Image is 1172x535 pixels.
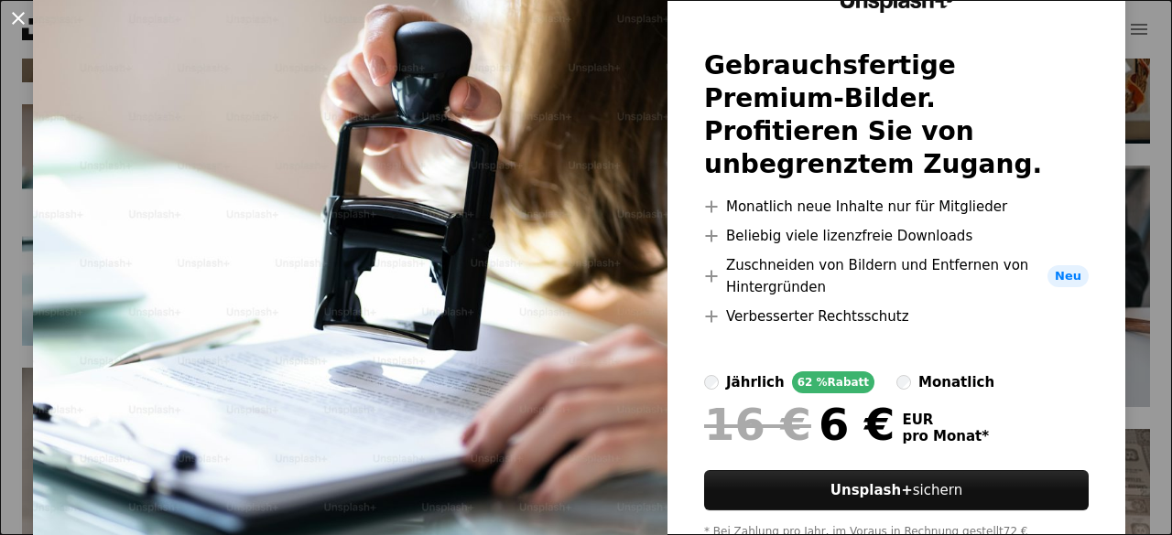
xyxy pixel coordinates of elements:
[704,49,1089,181] h2: Gebrauchsfertige Premium-Bilder. Profitieren Sie von unbegrenztem Zugang.
[704,470,1089,510] button: Unsplash+sichern
[704,254,1089,298] li: Zuschneiden von Bildern und Entfernen von Hintergründen
[1047,265,1089,287] span: Neu
[704,375,719,390] input: jährlich62 %Rabatt
[704,401,895,448] div: 6 €
[704,196,1089,218] li: Monatlich neue Inhalte nur für Mitglieder
[918,371,994,393] div: monatlich
[902,412,989,428] span: EUR
[704,225,1089,247] li: Beliebig viele lizenzfreie Downloads
[726,371,785,393] div: jährlich
[704,401,811,448] span: 16 €
[830,482,913,498] strong: Unsplash+
[896,375,911,390] input: monatlich
[902,428,989,444] span: pro Monat *
[704,305,1089,327] li: Verbesserter Rechtsschutz
[792,371,874,393] div: 62 % Rabatt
